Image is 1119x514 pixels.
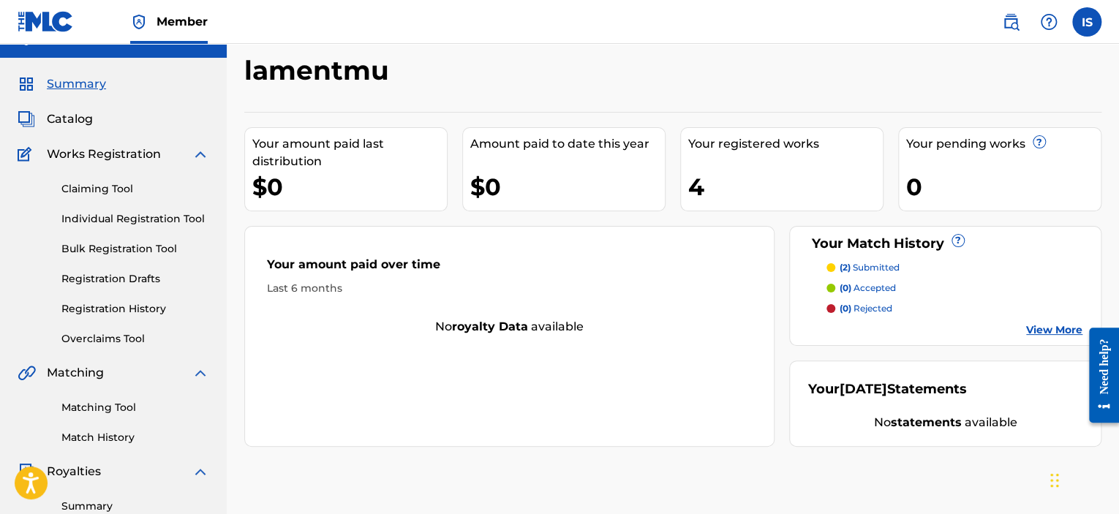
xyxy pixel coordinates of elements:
[1046,444,1119,514] iframe: Chat Widget
[826,302,1082,315] a: (0) rejected
[470,135,665,153] div: Amount paid to date this year
[891,415,962,429] strong: statements
[18,463,35,480] img: Royalties
[18,110,93,128] a: CatalogCatalog
[61,331,209,347] a: Overclaims Tool
[61,271,209,287] a: Registration Drafts
[1034,7,1063,37] div: Help
[192,463,209,480] img: expand
[61,241,209,257] a: Bulk Registration Tool
[1002,13,1020,31] img: search
[840,302,892,315] p: rejected
[267,281,752,296] div: Last 6 months
[840,303,851,314] span: (0)
[157,13,208,30] span: Member
[192,145,209,163] img: expand
[996,7,1025,37] a: Public Search
[61,499,209,514] a: Summary
[688,170,883,203] div: 4
[840,261,900,274] p: submitted
[47,463,101,480] span: Royalties
[252,170,447,203] div: $0
[808,234,1082,254] div: Your Match History
[1050,458,1059,502] div: Перетащить
[47,75,106,93] span: Summary
[452,320,528,333] strong: royalty data
[245,318,774,336] div: No available
[826,261,1082,274] a: (2) submitted
[61,211,209,227] a: Individual Registration Tool
[47,110,93,128] span: Catalog
[18,11,74,32] img: MLC Logo
[244,54,396,87] h2: lamentmu
[47,364,104,382] span: Matching
[252,135,447,170] div: Your amount paid last distribution
[61,430,209,445] a: Match History
[18,75,106,93] a: SummarySummary
[840,281,896,295] p: accepted
[808,379,967,399] div: Your Statements
[840,381,887,397] span: [DATE]
[18,75,35,93] img: Summary
[1040,13,1058,31] img: help
[1072,7,1101,37] div: User Menu
[1026,322,1082,338] a: View More
[130,13,148,31] img: Top Rightsholder
[840,282,851,293] span: (0)
[18,110,35,128] img: Catalog
[1046,444,1119,514] div: Виджет чата
[192,364,209,382] img: expand
[1078,317,1119,434] iframe: Resource Center
[1033,136,1045,148] span: ?
[18,364,36,382] img: Matching
[906,170,1101,203] div: 0
[840,262,851,273] span: (2)
[61,301,209,317] a: Registration History
[18,145,37,163] img: Works Registration
[906,135,1101,153] div: Your pending works
[688,135,883,153] div: Your registered works
[470,170,665,203] div: $0
[267,256,752,281] div: Your amount paid over time
[808,414,1082,431] div: No available
[952,235,964,246] span: ?
[47,145,161,163] span: Works Registration
[826,281,1082,295] a: (0) accepted
[61,181,209,197] a: Claiming Tool
[61,400,209,415] a: Matching Tool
